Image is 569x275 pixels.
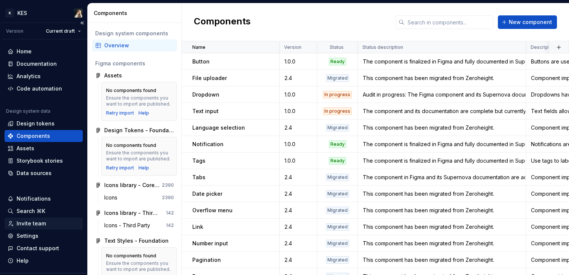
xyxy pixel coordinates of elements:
div: 1.0.0 [280,141,316,148]
p: Language selection [192,124,245,131]
button: Retry import [106,110,134,116]
a: Data sources [5,167,83,179]
button: KKESKatarzyna Tomżyńska [2,5,86,21]
div: 1.0.0 [280,107,316,115]
div: Storybook stories [17,157,63,165]
a: Help [138,110,149,116]
div: Ensure the components you want to import are published. [106,260,172,272]
div: Documentation [17,60,57,68]
div: Version [6,28,23,34]
div: Migrated [326,223,349,231]
p: Button [192,58,210,65]
div: 2.4 [280,207,316,214]
div: 2.4 [280,74,316,82]
a: Components [5,130,83,142]
button: Retry import [106,165,134,171]
p: Number input [192,240,228,247]
div: This component has been migrated from Zeroheight. [358,207,525,214]
div: Search ⌘K [17,207,45,215]
a: Code automation [5,83,83,95]
div: Migrated [326,256,349,264]
div: 2.4 [280,223,316,231]
div: 142 [166,222,174,228]
p: Link [192,223,203,231]
div: Icons library - Third Party Icons [104,209,160,217]
div: This component has been migrated from Zeroheight. [358,190,525,198]
div: Design system data [6,108,50,114]
a: Icons library - Core Icons2390 [92,179,177,191]
div: In progress [323,107,352,115]
div: The component and its documentation are complete but currently undergoing internal review. [358,107,525,115]
p: Status description [362,44,403,50]
a: Invite team [5,218,83,230]
a: Design Tokens - Foundation [92,124,177,136]
div: 2.4 [280,190,316,198]
div: The component is finalized in Figma and fully documented in Supernova. [358,157,525,165]
a: Text Styles - Foundation [92,235,177,247]
div: 2.4 [280,174,316,181]
button: Contact support [5,242,83,254]
div: Help [138,165,149,171]
div: Audit in progress: The Figma component and its Supernova documentation are undergoing a quality r... [358,91,525,98]
div: 2390 [162,182,174,188]
div: Assets [104,72,122,79]
div: Design Tokens - Foundation [104,127,174,134]
p: Notification [192,141,224,148]
a: Icons - Third Party142 [101,219,177,231]
a: Analytics [5,70,83,82]
div: Analytics [17,73,41,80]
div: Migrated [326,207,349,214]
p: Date picker [192,190,222,198]
p: Version [284,44,301,50]
div: No components found [106,253,156,259]
div: This component has been migrated from Zeroheight. [358,223,525,231]
div: This component has been migrated from Zeroheight. [358,124,525,131]
div: 2.4 [280,124,316,131]
div: Help [17,257,29,264]
span: New component [509,18,552,26]
div: Migrated [326,124,349,131]
div: The component is finalized in Figma and fully documented in Supernova. [358,58,525,65]
a: Overview [92,39,177,51]
div: Ensure the components you want to import are published. [106,95,172,107]
a: Design tokens [5,118,83,130]
h2: Components [194,15,251,29]
p: File uploader [192,74,227,82]
div: The component in Figma and its Supernova documentation are actively being improved. [358,174,525,181]
button: Search ⌘K [5,205,83,217]
div: Ready [329,141,346,148]
p: Overflow menu [192,207,233,214]
div: This component has been migrated from Zeroheight. [358,74,525,82]
div: Migrated [326,190,349,198]
div: Components [17,132,50,140]
p: Tags [192,157,205,165]
a: Icons2390 [101,192,177,204]
a: Assets [92,70,177,82]
div: Design system components [95,30,174,37]
p: Dropdown [192,91,219,98]
div: Text Styles - Foundation [104,237,169,245]
div: Ready [329,157,346,165]
p: Name [192,44,205,50]
a: Assets [5,142,83,154]
div: Icons library - Core Icons [104,181,160,189]
a: Home [5,45,83,57]
div: 2.4 [280,240,316,247]
div: Icons - Third Party [104,222,153,229]
div: No components found [106,142,156,148]
div: K [5,9,14,18]
div: Home [17,48,32,55]
div: Assets [17,145,34,152]
a: Documentation [5,58,83,70]
div: 2390 [162,195,174,201]
p: Status [330,44,344,50]
div: Figma components [95,60,174,67]
div: The component is finalized in Figma and fully documented in Supernova. [358,141,525,148]
div: Data sources [17,169,52,177]
div: 1.0.0 [280,91,316,98]
a: Icons library - Third Party Icons142 [92,207,177,219]
div: No components found [106,88,156,94]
